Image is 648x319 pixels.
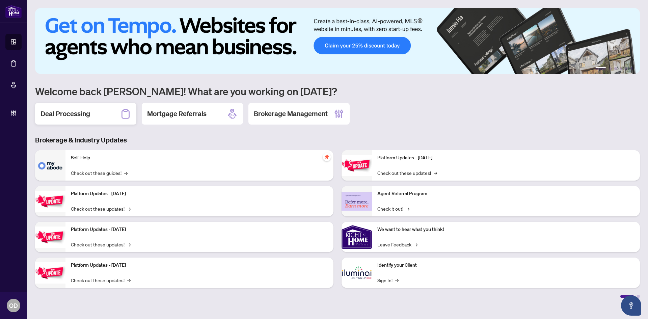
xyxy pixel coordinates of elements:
[377,190,634,197] p: Agent Referral Program
[71,205,131,212] a: Check out these updates!→
[35,8,640,74] img: Slide 0
[254,109,328,118] h2: Brokerage Management
[71,262,328,269] p: Platform Updates - [DATE]
[342,155,372,176] img: Platform Updates - June 23, 2025
[609,67,612,70] button: 2
[434,169,437,177] span: →
[342,258,372,288] img: Identify your Client
[630,67,633,70] button: 6
[377,169,437,177] a: Check out these updates!→
[342,192,372,211] img: Agent Referral Program
[323,153,331,161] span: pushpin
[35,262,65,284] img: Platform Updates - July 8, 2025
[395,276,399,284] span: →
[377,226,634,233] p: We want to hear what you think!
[625,67,628,70] button: 5
[71,226,328,233] p: Platform Updates - [DATE]
[377,154,634,162] p: Platform Updates - [DATE]
[147,109,207,118] h2: Mortgage Referrals
[377,262,634,269] p: Identify your Client
[71,169,128,177] a: Check out these guides!→
[9,301,18,310] span: OD
[35,150,65,181] img: Self-Help
[621,295,641,316] button: Open asap
[5,5,22,18] img: logo
[406,205,409,212] span: →
[71,241,131,248] a: Check out these updates!→
[414,241,417,248] span: →
[127,241,131,248] span: →
[595,67,606,70] button: 1
[35,191,65,212] img: Platform Updates - September 16, 2025
[124,169,128,177] span: →
[620,67,622,70] button: 4
[127,205,131,212] span: →
[35,227,65,248] img: Platform Updates - July 21, 2025
[127,276,131,284] span: →
[377,276,399,284] a: Sign In!→
[35,135,640,145] h3: Brokerage & Industry Updates
[35,85,640,98] h1: Welcome back [PERSON_NAME]! What are you working on [DATE]?
[71,276,131,284] a: Check out these updates!→
[71,190,328,197] p: Platform Updates - [DATE]
[342,222,372,252] img: We want to hear what you think!
[40,109,90,118] h2: Deal Processing
[377,241,417,248] a: Leave Feedback→
[614,67,617,70] button: 3
[377,205,409,212] a: Check it out!→
[71,154,328,162] p: Self-Help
